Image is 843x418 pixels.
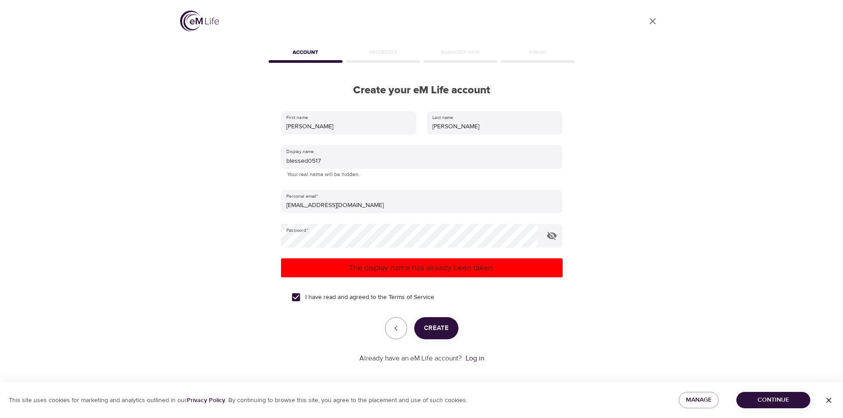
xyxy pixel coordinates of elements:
[466,354,484,363] a: Log in
[267,84,577,97] h2: Create your eM Life account
[187,396,225,404] a: Privacy Policy
[679,392,719,408] button: Manage
[424,322,449,334] span: Create
[414,317,458,339] button: Create
[287,170,556,179] p: Your real name will be hidden.
[180,11,219,31] img: logo
[359,353,462,364] p: Already have an eM Life account?
[285,262,559,274] p: The display name has already been taken.
[736,392,810,408] button: Continue
[642,11,663,32] a: close
[305,293,434,302] span: I have read and agreed to the
[743,395,803,406] span: Continue
[686,395,712,406] span: Manage
[389,293,434,302] a: Terms of Service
